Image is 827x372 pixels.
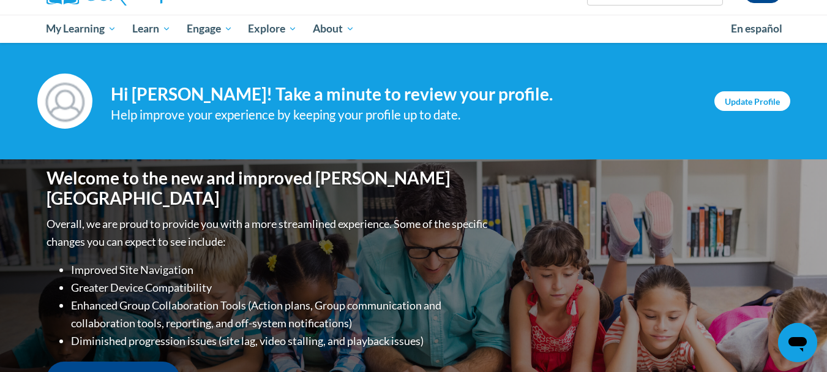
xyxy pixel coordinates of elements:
[714,91,790,111] a: Update Profile
[313,21,354,36] span: About
[240,15,305,43] a: Explore
[111,84,696,105] h4: Hi [PERSON_NAME]! Take a minute to review your profile.
[47,168,490,209] h1: Welcome to the new and improved [PERSON_NAME][GEOGRAPHIC_DATA]
[71,261,490,279] li: Improved Site Navigation
[37,74,92,129] img: Profile Image
[723,16,790,42] a: En español
[124,15,179,43] a: Learn
[132,21,171,36] span: Learn
[28,15,799,43] div: Main menu
[111,105,696,125] div: Help improve your experience by keeping your profile up to date.
[778,323,817,362] iframe: Button to launch messaging window
[71,332,490,350] li: Diminished progression issues (site lag, video stalling, and playback issues)
[248,21,297,36] span: Explore
[47,215,490,251] p: Overall, we are proud to provide you with a more streamlined experience. Some of the specific cha...
[731,22,782,35] span: En español
[39,15,125,43] a: My Learning
[179,15,241,43] a: Engage
[71,297,490,332] li: Enhanced Group Collaboration Tools (Action plans, Group communication and collaboration tools, re...
[46,21,116,36] span: My Learning
[187,21,233,36] span: Engage
[71,279,490,297] li: Greater Device Compatibility
[305,15,362,43] a: About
